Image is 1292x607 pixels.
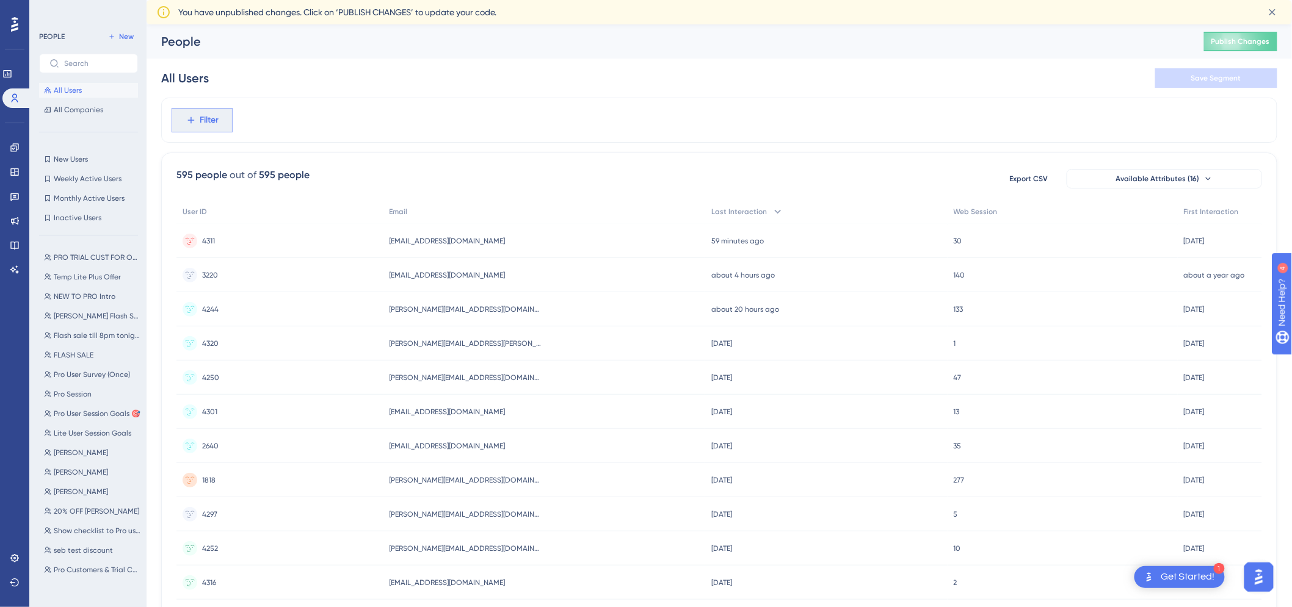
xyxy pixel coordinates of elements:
time: [DATE] [711,339,732,348]
time: [DATE] [711,442,732,450]
span: Export CSV [1010,174,1048,184]
span: 35 [954,441,962,451]
iframe: UserGuiding AI Assistant Launcher [1241,559,1277,595]
div: Get Started! [1161,570,1215,584]
button: 20% OFF [PERSON_NAME] [39,504,145,519]
span: Temp Lite Plus Offer [54,272,121,282]
time: [DATE] [711,408,732,416]
button: Pro User Survey (Once) [39,367,145,382]
span: 20% OFF [PERSON_NAME] [54,506,139,516]
button: NEW TO PRO Intro [39,289,145,304]
div: 4 [84,6,88,16]
span: 1818 [202,475,216,485]
button: Filter [172,108,233,132]
span: [EMAIL_ADDRESS][DOMAIN_NAME] [390,578,506,587]
time: [DATE] [1184,339,1205,348]
span: 4297 [202,509,217,519]
button: New Users [39,152,138,167]
span: Inactive Users [54,213,101,223]
span: [PERSON_NAME] [54,467,108,477]
button: All Companies [39,102,138,117]
time: [DATE] [1184,476,1205,484]
button: [PERSON_NAME] Flash Sale [39,309,145,323]
span: Weekly Active Users [54,174,122,184]
span: Need Help? [29,3,76,18]
button: Pro Customers & Trial Customers [39,562,145,577]
span: seb test discount [54,545,113,555]
div: 1 [1214,563,1225,574]
time: [DATE] [711,544,732,553]
span: Lite Users [54,584,86,594]
span: 10 [954,544,961,553]
span: First Interaction [1184,207,1239,217]
button: Pro User Session Goals 🎯 [39,406,145,421]
time: [DATE] [711,373,732,382]
span: 3220 [202,270,218,280]
span: Filter [200,113,219,128]
span: 4320 [202,339,219,348]
div: 595 people [176,168,227,182]
div: PEOPLE [39,32,65,41]
span: Email [390,207,408,217]
span: [PERSON_NAME][EMAIL_ADDRESS][DOMAIN_NAME] [390,304,542,314]
button: Pro Session [39,387,145,401]
span: [EMAIL_ADDRESS][DOMAIN_NAME] [390,270,506,280]
div: out of [230,168,256,182]
div: People [161,33,1174,50]
span: 2 [954,578,957,587]
time: [DATE] [1184,510,1205,519]
span: 30 [954,236,962,246]
button: Temp Lite Plus Offer [39,270,145,284]
time: [DATE] [1184,408,1205,416]
span: 1 [954,339,956,348]
div: 595 people [259,168,310,182]
span: [PERSON_NAME] [54,487,108,497]
time: 59 minutes ago [711,237,764,245]
span: 133 [954,304,964,314]
time: [DATE] [1184,305,1205,314]
span: 47 [954,373,962,383]
div: All Users [161,70,209,87]
span: 4244 [202,304,219,314]
time: [DATE] [711,578,732,587]
button: New [104,29,138,44]
span: Web Session [954,207,998,217]
span: [PERSON_NAME][EMAIL_ADDRESS][DOMAIN_NAME] [390,373,542,383]
span: Flash sale till 8pm tonight [54,331,140,340]
span: [PERSON_NAME][EMAIL_ADDRESS][DOMAIN_NAME] [390,509,542,519]
button: Export CSV [998,169,1059,189]
div: Open Get Started! checklist, remaining modules: 1 [1134,566,1225,588]
span: [PERSON_NAME][EMAIL_ADDRESS][DOMAIN_NAME] [390,475,542,485]
time: [DATE] [1184,237,1205,245]
span: Pro Session [54,389,92,399]
span: Show checklist to Pro users [54,526,140,536]
button: Monthly Active Users [39,191,138,206]
span: Pro User Survey (Once) [54,370,130,379]
button: Weekly Active Users [39,171,138,186]
button: FLASH SALE [39,348,145,362]
span: PRO TRIAL CUST FOR OFFER [PERSON_NAME] [54,253,140,262]
button: seb test discount [39,543,145,558]
span: 140 [954,270,965,280]
span: [PERSON_NAME] Flash Sale [54,311,140,321]
time: about 20 hours ago [711,305,779,314]
span: Save Segment [1191,73,1241,83]
span: 4250 [202,373,219,383]
button: Publish Changes [1204,32,1277,51]
span: Pro Customers & Trial Customers [54,565,140,575]
span: All Users [54,85,82,95]
button: Flash sale till 8pm tonight [39,328,145,343]
span: Publish Changes [1211,37,1270,46]
span: 4252 [202,544,218,553]
button: PRO TRIAL CUST FOR OFFER [PERSON_NAME] [39,250,145,265]
time: [DATE] [711,510,732,519]
button: Save Segment [1155,68,1277,88]
button: Inactive Users [39,210,138,225]
span: [EMAIL_ADDRESS][DOMAIN_NAME] [390,407,506,417]
span: You have unpublished changes. Click on ‘PUBLISH CHANGES’ to update your code. [178,5,496,20]
span: 277 [954,475,965,485]
span: [PERSON_NAME][EMAIL_ADDRESS][PERSON_NAME][DOMAIN_NAME] [390,339,542,348]
span: [EMAIL_ADDRESS][DOMAIN_NAME] [390,236,506,246]
time: [DATE] [1184,544,1205,553]
span: Lite User Session Goals [54,428,131,438]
